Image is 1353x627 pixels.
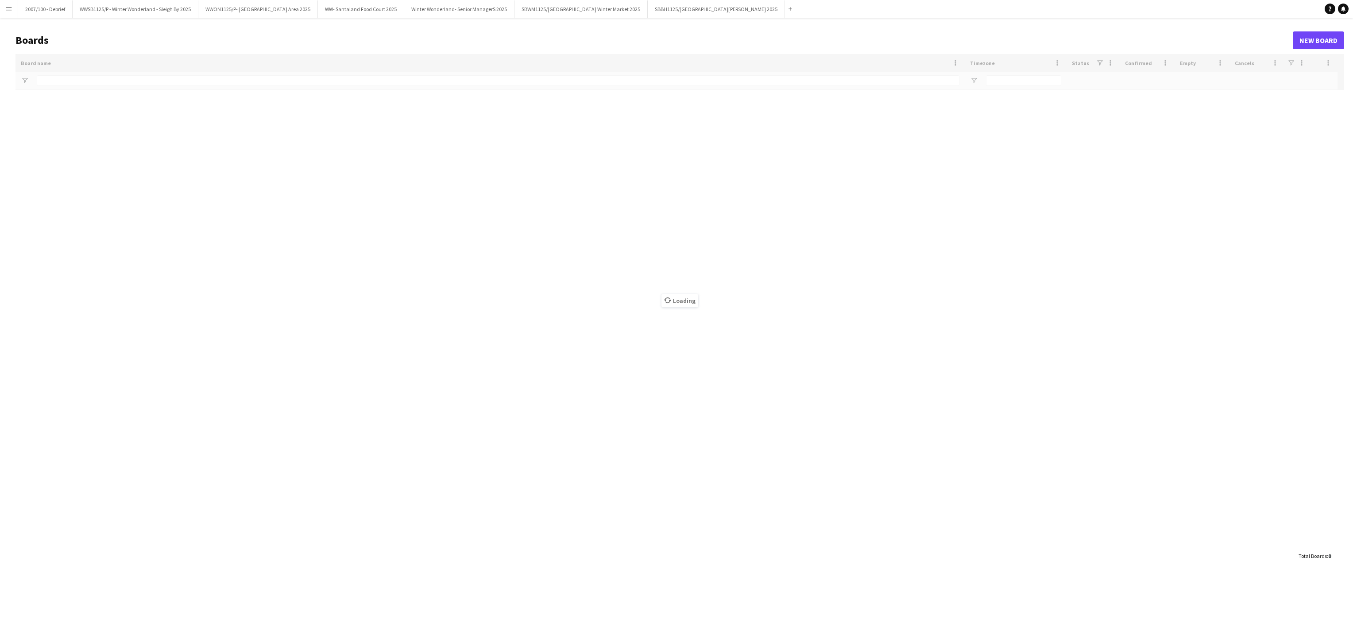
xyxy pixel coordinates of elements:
[1293,31,1344,49] a: New Board
[73,0,198,18] button: WWSB1125/P - Winter Wonderland - Sleigh By 2025
[15,34,1293,47] h1: Boards
[318,0,404,18] button: WW- Santaland Food Court 2025
[404,0,514,18] button: Winter Wonderland- Senior ManagerS 2025
[1328,553,1331,559] span: 0
[514,0,648,18] button: SBWM1125/[GEOGRAPHIC_DATA] Winter Market 2025
[18,0,73,18] button: 2007/100 - Debrief
[1299,547,1331,565] div: :
[198,0,318,18] button: WWON1125/P- [GEOGRAPHIC_DATA] Area 2025
[1299,553,1327,559] span: Total Boards
[648,0,785,18] button: SBBH1125/[GEOGRAPHIC_DATA][PERSON_NAME] 2025
[661,294,698,307] span: Loading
